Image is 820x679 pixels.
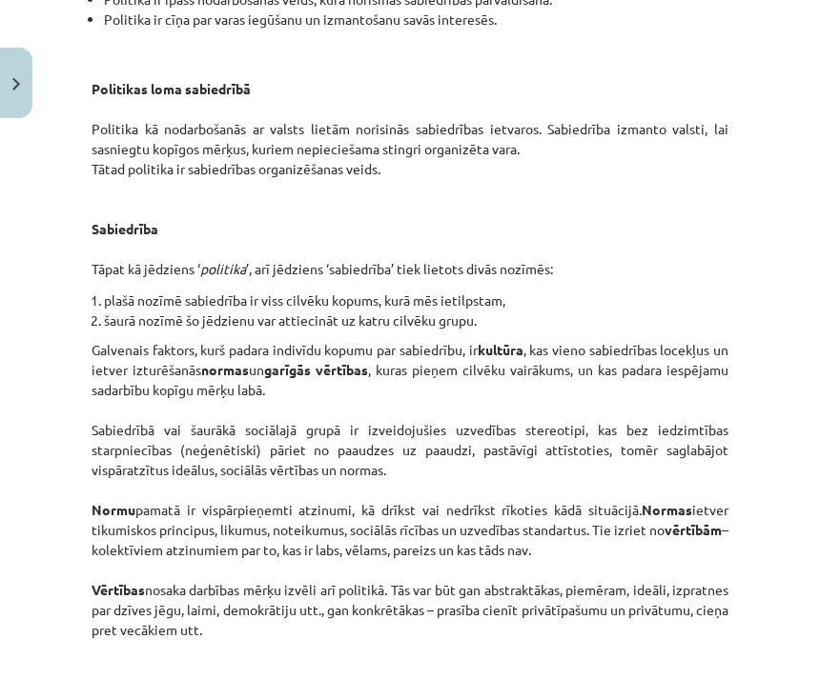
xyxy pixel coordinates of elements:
[92,340,728,660] p: Galvenais faktors, kurš padara indivīdu kopumu par sabiedrību, ir , kas vieno sabiedrības locekļu...
[92,220,158,237] strong: Sabiedrība
[92,501,135,518] strong: Normu
[92,39,728,279] p: Politika kā nodarbošanās ar valsts lietām norisinās sabiedrības ietvaros. Sabiedrība izmanto vals...
[92,581,145,598] strong: Vērtības
[104,290,728,310] li: plašā nozīmē sabiedrība ir viss cilvēku kopums, kurā mēs ietilpstam,
[104,10,728,30] li: Politika ir cīņa par varas iegūšanu un izmantošanu savās interesēs.
[316,361,368,378] strong: vērtības
[92,80,251,97] strong: Politikas loma sabiedrībā
[12,78,20,90] img: icon-close-lesson-0947bae3869378f0d4975bcd49f059093ad1ed9edebbc8119c70593378902aed.svg
[642,501,692,518] strong: Normas
[201,361,249,378] strong: normas
[264,361,311,378] strong: garīgās
[478,341,523,358] strong: kultūra
[200,260,246,277] em: politika
[665,521,722,538] strong: vērtībām
[104,310,728,330] li: šaurā nozīmē šo jēdzienu var attiecināt uz katru cilvēku grupu.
